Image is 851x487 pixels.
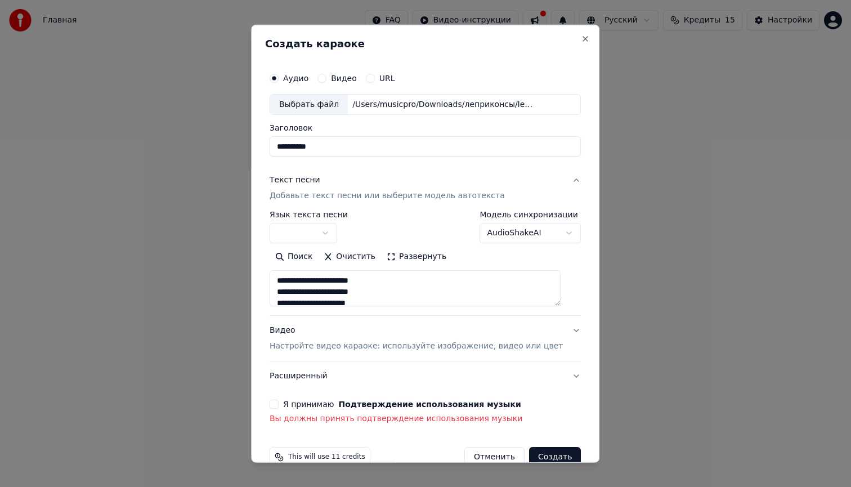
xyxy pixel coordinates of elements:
[480,211,581,218] label: Модель синхронизации
[319,248,382,266] button: Очистить
[270,413,581,425] p: Вы должны принять подтверждение использования музыки
[265,38,585,48] h2: Создать караоке
[270,341,563,352] p: Настройте видео караоке: используйте изображение, видео или цвет
[270,361,581,391] button: Расширенный
[270,211,348,218] label: Язык текста песни
[348,99,539,110] div: /Users/musicpro/Downloads/леприконсы/leprikonsi.mp3
[270,248,318,266] button: Поиск
[331,74,357,82] label: Видео
[270,94,348,114] div: Выбрать файл
[270,190,505,202] p: Добавьте текст песни или выберите модель автотекста
[529,447,581,467] button: Создать
[288,453,365,462] span: This will use 11 credits
[381,248,452,266] button: Развернуть
[339,400,521,408] button: Я принимаю
[283,400,521,408] label: Я принимаю
[270,124,581,132] label: Заголовок
[464,447,525,467] button: Отменить
[270,325,563,352] div: Видео
[283,74,308,82] label: Аудио
[270,175,320,186] div: Текст песни
[270,211,581,315] div: Текст песниДобавьте текст песни или выберите модель автотекста
[270,166,581,211] button: Текст песниДобавьте текст песни или выберите модель автотекста
[379,74,395,82] label: URL
[270,316,581,361] button: ВидеоНастройте видео караоке: используйте изображение, видео или цвет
